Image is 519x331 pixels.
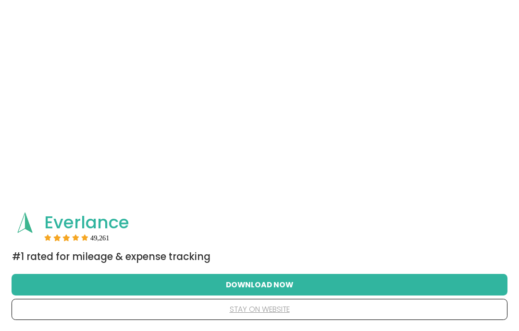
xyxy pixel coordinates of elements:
[44,210,129,235] span: Everlance
[27,299,492,319] button: stay on website
[12,250,210,263] span: #1 Rated for Mileage & Expense Tracking
[27,274,492,295] button: Download Now
[12,210,38,236] img: App logo
[44,234,110,241] div: Rating:5 stars
[90,235,110,241] span: User reviews count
